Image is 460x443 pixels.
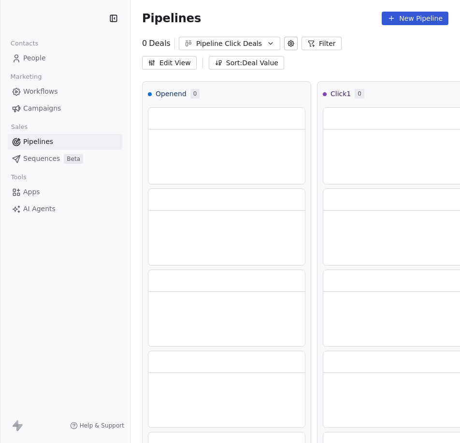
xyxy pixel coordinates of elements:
[23,187,40,197] span: Apps
[196,39,263,49] div: Pipeline Click Deals
[8,84,122,100] a: Workflows
[8,184,122,200] a: Apps
[23,137,53,147] span: Pipelines
[8,134,122,150] a: Pipelines
[142,12,201,25] span: Pipelines
[209,56,284,70] button: Sort: Deal Value
[6,36,43,51] span: Contacts
[142,38,171,49] div: 0
[23,53,46,63] span: People
[8,201,122,217] a: AI Agents
[7,170,30,185] span: Tools
[6,70,46,84] span: Marketing
[23,154,60,164] span: Sequences
[190,89,200,99] span: 0
[70,422,124,429] a: Help & Support
[149,38,171,49] span: Deals
[23,86,58,97] span: Workflows
[8,100,122,116] a: Campaigns
[80,422,124,429] span: Help & Support
[7,120,32,134] span: Sales
[156,89,187,99] span: Openend
[142,56,197,70] button: Edit View
[331,89,351,99] span: Click1
[355,89,364,99] span: 0
[382,12,448,25] button: New Pipeline
[302,37,342,50] button: Filter
[8,50,122,66] a: People
[23,103,61,114] span: Campaigns
[8,151,122,167] a: SequencesBeta
[23,204,56,214] span: AI Agents
[64,154,83,164] span: Beta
